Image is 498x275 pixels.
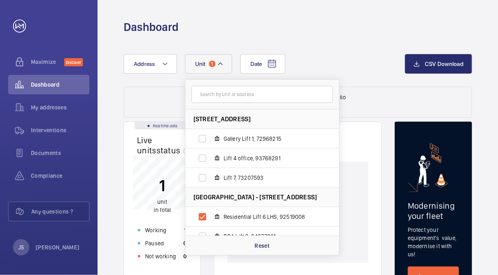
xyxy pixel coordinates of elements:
span: Documents [31,149,89,157]
button: Address [124,54,177,74]
h2: Live units [137,135,193,155]
span: Residential Lift 6 LHS, 92519008 [224,213,318,221]
span: status [157,145,194,155]
h1: Dashboard [124,20,178,35]
span: Interventions [31,126,89,134]
span: unit [157,199,167,205]
span: [GEOGRAPHIC_DATA] - [STREET_ADDRESS] [194,193,317,201]
p: in total [154,198,171,214]
span: Lift 4 office, 93768291 [224,154,318,162]
p: JS [18,243,24,251]
p: Working [145,226,166,234]
h2: Modernising your fleet [408,201,459,221]
span: Discover [64,58,83,66]
span: CSV Download [425,61,463,67]
span: Any questions ? [31,207,89,216]
span: Dashboard [31,81,89,89]
span: Compliance [31,172,89,180]
span: DDA Lift 2, 94277261 [224,232,318,240]
p: 0 [183,252,187,260]
p: Not working [145,252,176,260]
button: CSV Download [405,54,472,74]
p: Protect your equipment's value, modernise it with us! [408,226,459,258]
span: My addresses [31,103,89,111]
p: 1 [184,226,187,234]
span: Maximize [31,58,64,66]
p: Reset [254,242,270,250]
span: Unit [195,61,206,67]
img: marketing-card.svg [418,143,448,188]
button: Date [240,54,285,74]
span: Gallery Lift 1, 72968215 [224,135,318,143]
p: [PERSON_NAME] [36,243,80,251]
p: Paused [145,239,164,247]
p: 0 [183,239,187,247]
button: Unit1 [185,54,232,74]
span: Address [134,61,155,67]
p: 1 [154,176,171,196]
span: Lift 7, 73207593 [224,174,318,182]
div: Real time data [135,122,190,129]
input: Search by unit or address [191,86,333,103]
span: 1 [209,61,215,67]
span: Date [250,61,262,67]
span: [STREET_ADDRESS] [194,115,251,123]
